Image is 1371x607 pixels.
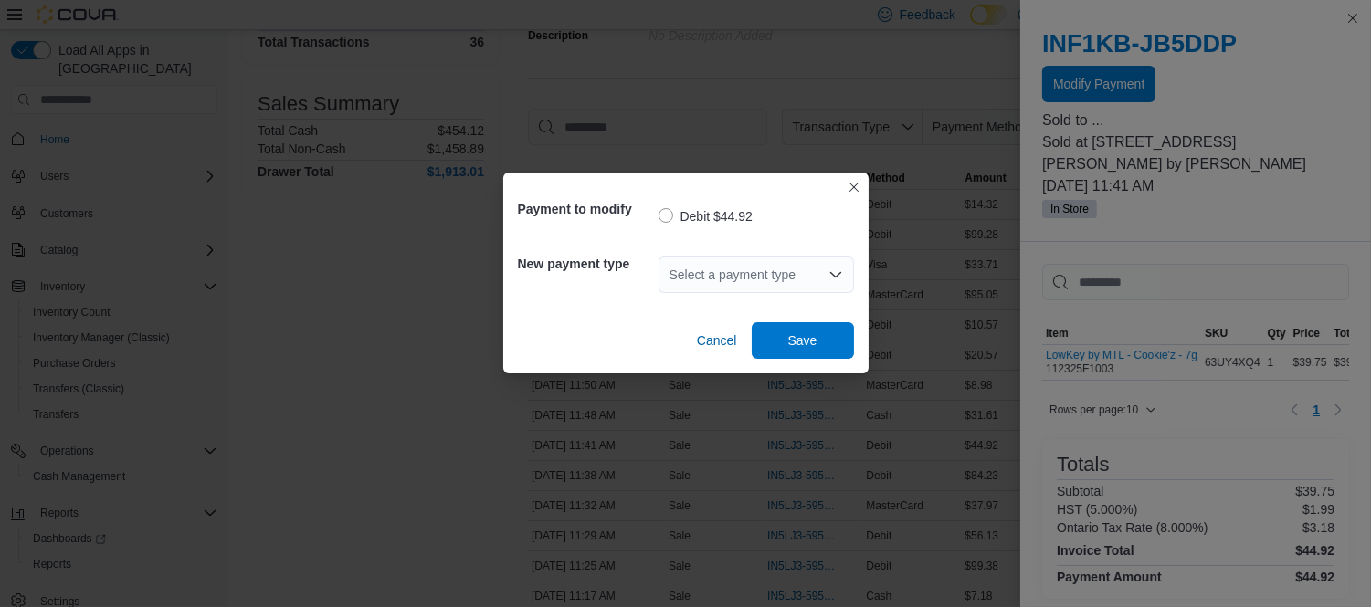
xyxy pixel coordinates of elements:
[752,322,854,359] button: Save
[518,246,655,282] h5: New payment type
[670,264,671,286] input: Accessible screen reader label
[843,176,865,198] button: Closes this modal window
[697,331,737,350] span: Cancel
[659,205,753,227] label: Debit $44.92
[518,191,655,227] h5: Payment to modify
[828,267,843,282] button: Open list of options
[788,331,817,350] span: Save
[690,322,744,359] button: Cancel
